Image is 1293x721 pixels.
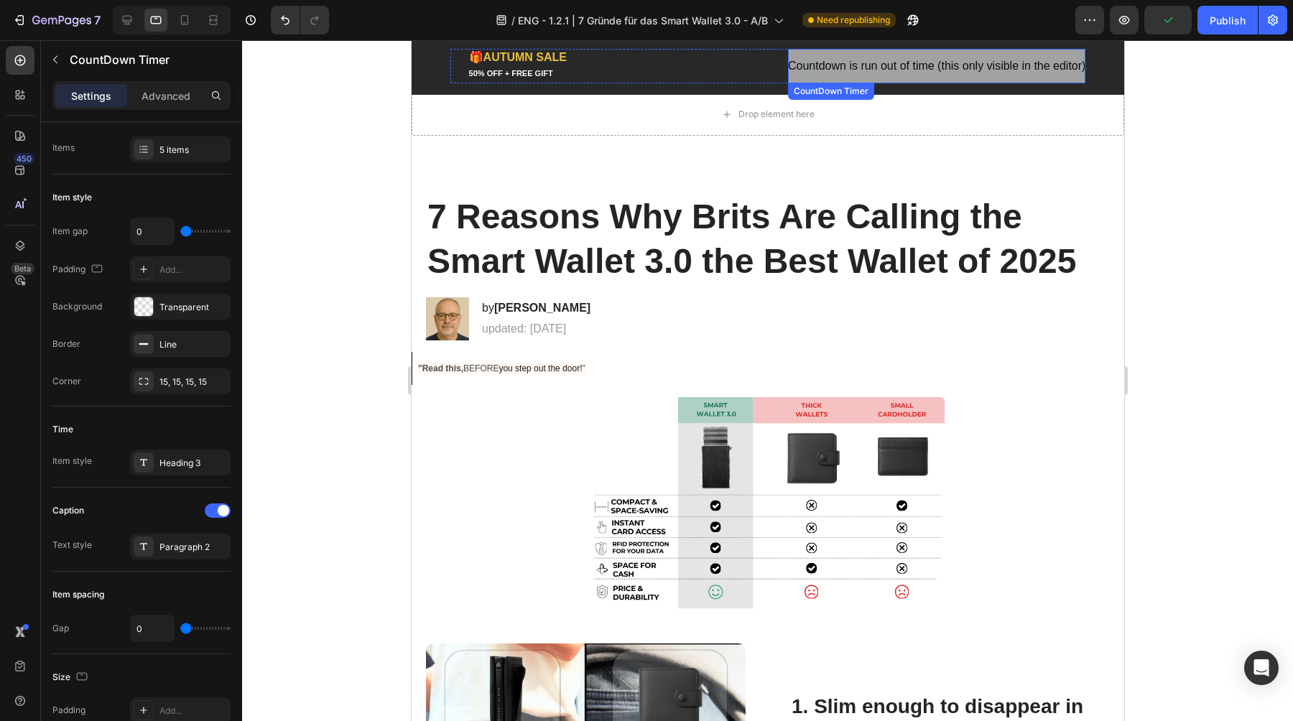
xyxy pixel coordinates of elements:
[131,218,174,244] input: Auto
[376,17,674,34] span: Countdown is run out of time (this only visible in the editor)
[52,423,73,436] div: Time
[159,704,227,717] div: Add...
[379,45,460,57] div: CountDown Timer
[71,88,111,103] p: Settings
[70,51,225,68] p: CountDown Timer
[131,615,174,641] input: Auto
[6,6,107,34] button: 7
[52,338,80,350] div: Border
[57,11,155,23] span: 🎁AUTUMN SALE
[94,11,101,29] p: 7
[52,141,75,154] div: Items
[159,301,227,314] div: Transparent
[52,622,69,635] div: Gap
[11,263,34,274] div: Beta
[52,225,88,238] div: Item gap
[159,338,227,351] div: Line
[178,356,534,712] img: gempages_516569286068667560-cf12b297-0076-41d4-a41d-3f015a833789.svg
[142,88,190,103] p: Advanced
[159,457,227,470] div: Heading 3
[52,191,92,204] div: Item style
[57,29,142,37] span: 50% OFF + FREE GIFT
[52,668,91,687] div: Size
[159,144,227,157] div: 5 items
[52,504,84,517] div: Caption
[159,376,227,389] div: 15, 15, 15, 15
[159,541,227,554] div: Paragraph 2
[159,264,227,276] div: Add...
[1197,6,1258,34] button: Publish
[271,6,329,34] div: Undo/Redo
[52,455,92,468] div: Item style
[1210,13,1246,28] div: Publish
[52,539,92,552] div: Text style
[52,588,104,601] div: Item spacing
[52,300,102,313] div: Background
[52,375,81,388] div: Corner
[817,14,890,27] span: Need republishing
[1244,651,1279,685] div: Open Intercom Messenger
[14,153,34,164] div: 450
[511,13,515,28] span: /
[52,260,106,279] div: Padding
[412,40,1124,721] iframe: Design area
[518,13,768,28] span: ENG - 1.2.1 | 7 Gründe für das Smart Wallet 3.0 - A/B
[52,704,85,717] div: Padding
